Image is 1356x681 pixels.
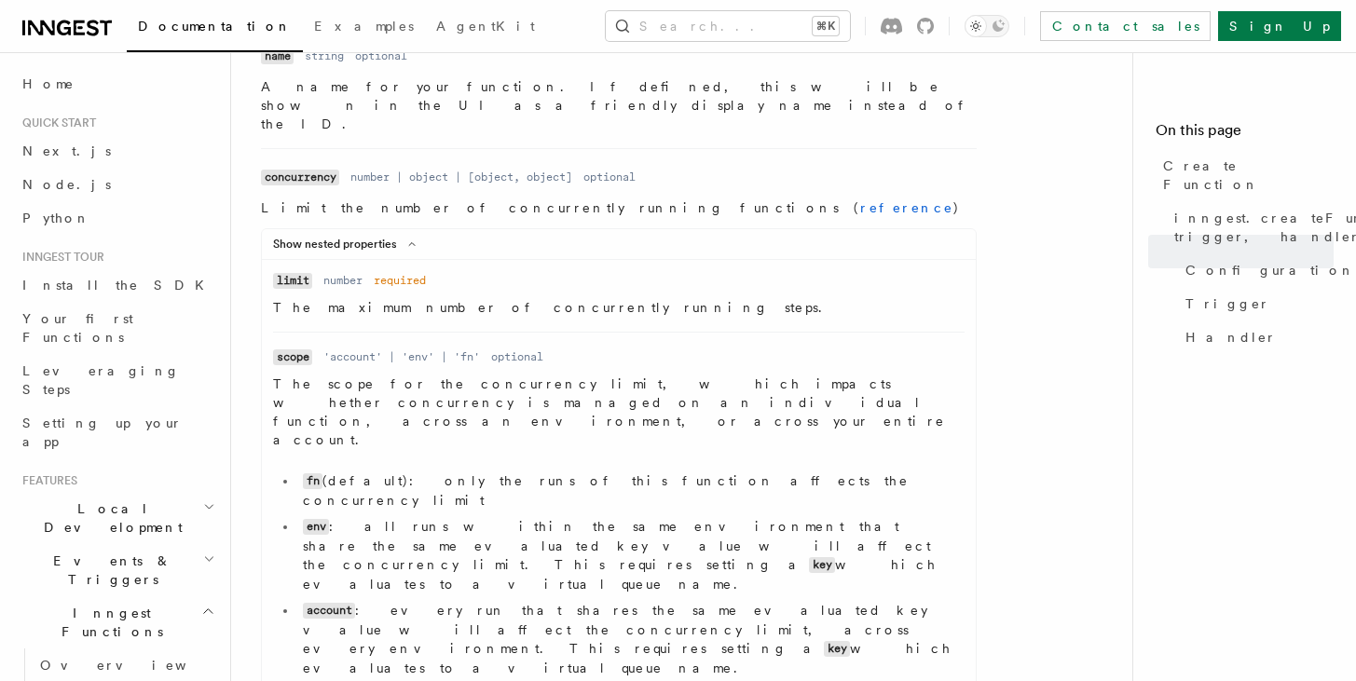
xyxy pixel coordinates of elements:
p: The maximum number of concurrently running steps. [273,298,965,317]
span: Create Function [1163,157,1334,194]
p: A name for your function. If defined, this will be shown in the UI as a friendly display name ins... [261,77,977,133]
span: Node.js [22,177,111,192]
span: Local Development [15,499,203,537]
p: The scope for the concurrency limit, which impacts whether concurrency is managed on an individua... [273,375,965,449]
a: reference [860,200,953,215]
dd: number [323,273,363,288]
code: account [303,603,355,619]
code: limit [273,273,312,289]
code: fn [303,473,322,489]
span: Trigger [1185,294,1270,313]
a: Examples [303,6,425,50]
span: Inngest Functions [15,604,201,641]
a: Leveraging Steps [15,354,219,406]
span: Inngest tour [15,250,104,265]
span: Your first Functions [22,311,133,345]
code: key [824,641,850,657]
button: Local Development [15,492,219,544]
li: : every run that shares the same evaluated key value will affect the concurrency limit, across ev... [297,601,965,677]
code: name [261,48,294,64]
a: inngest.createFunction(configuration, trigger, handler): InngestFunction [1167,201,1334,253]
a: Create Function [1156,149,1334,201]
dd: 'account' | 'env' | 'fn' [323,349,480,364]
dd: optional [355,48,407,63]
span: Overview [40,658,232,673]
span: Features [15,473,77,488]
span: Examples [314,19,414,34]
span: Python [22,211,90,225]
button: Events & Triggers [15,544,219,596]
code: concurrency [261,170,339,185]
dd: required [374,273,426,288]
a: Configuration [1178,253,1334,287]
a: Python [15,201,219,235]
span: Configuration [1185,261,1355,279]
span: Next.js [22,143,111,158]
a: Trigger [1178,287,1334,320]
dd: optional [583,170,636,184]
a: Contact sales [1040,11,1211,41]
p: Limit the number of concurrently running functions ( ) [261,198,977,217]
span: Leveraging Steps [22,363,180,397]
span: Quick start [15,116,96,130]
span: Install the SDK [22,278,215,293]
a: Install the SDK [15,268,219,302]
button: Search...⌘K [606,11,850,41]
li: : all runs within the same environment that share the same evaluated key value will affect the co... [297,517,965,593]
a: Setting up your app [15,406,219,458]
a: Home [15,67,219,101]
a: AgentKit [425,6,546,50]
a: Sign Up [1218,11,1341,41]
kbd: ⌘K [813,17,839,35]
dd: string [305,48,344,63]
button: Show nested properties [273,237,423,252]
a: Node.js [15,168,219,201]
h4: On this page [1156,119,1334,149]
span: AgentKit [436,19,535,34]
span: Handler [1185,328,1277,347]
li: (default): only the runs of this function affects the concurrency limit [297,471,965,510]
a: Your first Functions [15,302,219,354]
a: Handler [1178,320,1334,354]
a: Next.js [15,134,219,168]
a: Documentation [127,6,303,52]
code: env [303,519,329,535]
span: Setting up your app [22,415,183,449]
code: key [809,557,835,573]
button: Toggle dark mode [965,15,1009,37]
dd: optional [491,349,543,364]
span: Documentation [138,19,292,34]
code: scope [273,349,312,365]
dd: number | object | [object, object] [350,170,572,184]
span: Events & Triggers [15,552,203,589]
span: Home [22,75,75,93]
button: Inngest Functions [15,596,219,648]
